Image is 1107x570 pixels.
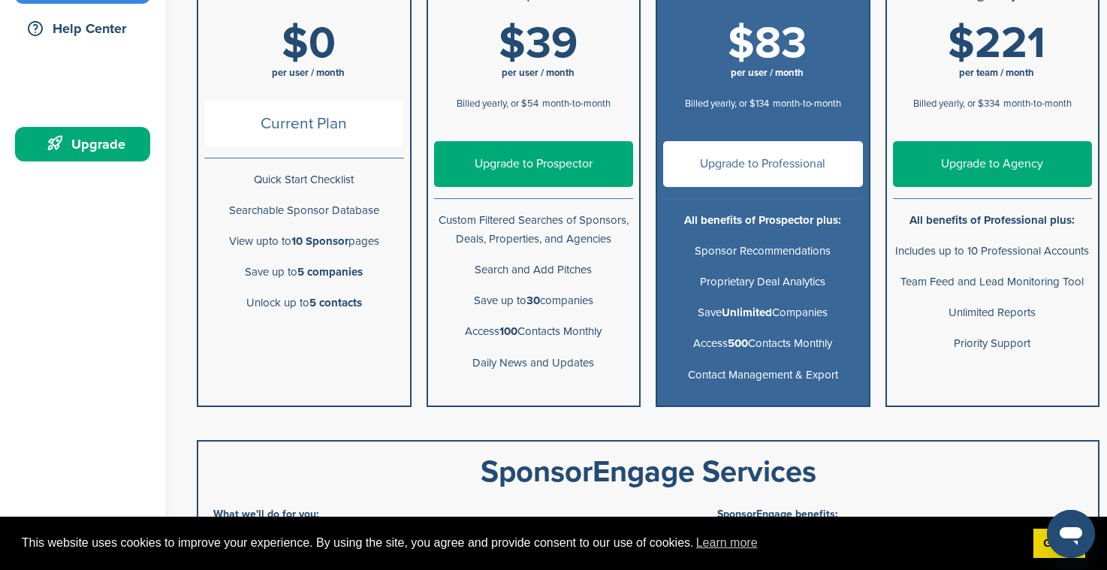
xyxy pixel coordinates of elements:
[893,334,1093,353] p: Priority Support
[15,11,150,46] a: Help Center
[663,303,863,322] p: Save Companies
[728,336,748,350] b: 500
[309,296,362,309] b: 5 contacts
[434,322,634,341] p: Access Contacts Monthly
[893,242,1093,261] p: Includes up to 10 Professional Accounts
[204,294,404,312] p: Unlock up to
[291,234,348,248] b: 10 Sponsor
[663,334,863,353] p: Access Contacts Monthly
[893,303,1093,322] p: Unlimited Reports
[731,67,804,79] span: per user / month
[728,17,807,70] span: $83
[499,324,517,338] b: 100
[909,213,1075,227] b: All benefits of Professional plus:
[893,273,1093,291] p: Team Feed and Lead Monitoring Tool
[663,366,863,385] p: Contact Management & Export
[204,263,404,282] p: Save up to
[213,508,319,520] b: What we'll do for you:
[204,170,404,189] p: Quick Start Checklist
[22,532,1021,554] span: This website uses cookies to improve your experience. By using the site, you agree and provide co...
[282,17,336,70] span: $0
[204,201,404,220] p: Searchable Sponsor Database
[1003,98,1072,110] span: month-to-month
[773,98,841,110] span: month-to-month
[526,294,540,307] b: 30
[23,15,150,42] div: Help Center
[213,457,1083,487] div: SponsorEngage Services
[204,101,404,146] span: Current Plan
[542,98,611,110] span: month-to-month
[434,291,634,310] p: Save up to companies
[959,67,1034,79] span: per team / month
[434,141,634,187] a: Upgrade to Prospector
[434,261,634,279] p: Search and Add Pitches
[893,141,1093,187] a: Upgrade to Agency
[499,17,578,70] span: $39
[434,211,634,249] p: Custom Filtered Searches of Sponsors, Deals, Properties, and Agencies
[717,508,838,520] b: SponsorEngage benefits:
[1033,529,1085,559] a: dismiss cookie message
[694,532,760,554] a: learn more about cookies
[684,213,841,227] b: All benefits of Prospector plus:
[663,273,863,291] p: Proprietary Deal Analytics
[1047,510,1095,558] iframe: Button to launch messaging window
[272,67,345,79] span: per user / month
[685,98,769,110] span: Billed yearly, or $134
[457,98,538,110] span: Billed yearly, or $54
[204,232,404,251] p: View upto to pages
[23,131,150,158] div: Upgrade
[663,141,863,187] a: Upgrade to Professional
[722,306,772,319] b: Unlimited
[663,242,863,261] p: Sponsor Recommendations
[15,127,150,161] a: Upgrade
[913,98,1000,110] span: Billed yearly, or $334
[948,17,1045,70] span: $221
[434,354,634,372] p: Daily News and Updates
[297,265,363,279] b: 5 companies
[502,67,575,79] span: per user / month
